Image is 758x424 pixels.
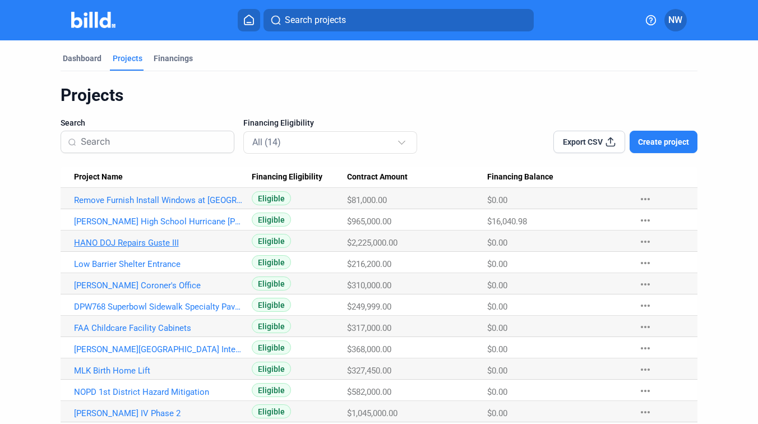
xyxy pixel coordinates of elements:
mat-icon: more_horiz [639,299,652,312]
span: $0.00 [487,280,507,291]
a: [PERSON_NAME] High School Hurricane [PERSON_NAME] Repairs [74,216,243,227]
mat-icon: more_horiz [639,363,652,376]
a: FAA Childcare Facility Cabinets [74,323,243,333]
span: Eligible [252,234,291,248]
span: $0.00 [487,302,507,312]
div: Financings [154,53,193,64]
span: $16,040.98 [487,216,527,227]
span: $0.00 [487,408,507,418]
span: Create project [638,136,689,148]
mat-icon: more_horiz [639,235,652,248]
a: NOPD 1st District Hazard Mitigation [74,387,243,397]
span: Export CSV [563,136,603,148]
span: NW [668,13,682,27]
div: Financing Eligibility [252,172,348,182]
span: Eligible [252,213,291,227]
div: Dashboard [63,53,101,64]
span: $965,000.00 [347,216,391,227]
span: $327,450.00 [347,366,391,376]
a: Low Barrier Shelter Entrance [74,259,243,269]
div: Projects [61,85,698,106]
span: $0.00 [487,195,507,205]
span: $368,000.00 [347,344,391,354]
a: [PERSON_NAME] Coroner's Office [74,280,243,291]
mat-icon: more_horiz [639,342,652,355]
div: Financing Balance [487,172,627,182]
div: Projects [113,53,142,64]
a: Remove Furnish Install Windows at [GEOGRAPHIC_DATA] [74,195,243,205]
span: Eligible [252,319,291,333]
mat-icon: more_horiz [639,320,652,334]
span: Eligible [252,340,291,354]
span: Financing Balance [487,172,553,182]
span: Eligible [252,298,291,312]
span: Financing Eligibility [243,117,314,128]
img: Billd Company Logo [71,12,115,28]
span: Search projects [285,13,346,27]
span: $1,045,000.00 [347,408,398,418]
span: $249,999.00 [347,302,391,312]
span: $317,000.00 [347,323,391,333]
div: Project Name [74,172,252,182]
span: Contract Amount [347,172,408,182]
span: Eligible [252,383,291,397]
span: $0.00 [487,323,507,333]
span: $0.00 [487,259,507,269]
button: Create project [630,131,697,153]
a: HANO DOJ Repairs Guste III [74,238,243,248]
a: DPW768 Superbowl Sidewalk Specialty Pavement Zone 2 [74,302,243,312]
mat-icon: more_horiz [639,214,652,227]
mat-icon: more_horiz [639,256,652,270]
mat-icon: more_horiz [639,405,652,419]
button: Export CSV [553,131,625,153]
span: Eligible [252,255,291,269]
span: $582,000.00 [347,387,391,397]
button: NW [664,9,687,31]
mat-select-trigger: All (14) [252,137,281,148]
input: Search [81,130,227,154]
span: Search [61,117,85,128]
span: $0.00 [487,344,507,354]
mat-icon: more_horiz [639,192,652,206]
span: Financing Eligibility [252,172,322,182]
a: MLK Birth Home Lift [74,366,243,376]
span: $216,200.00 [347,259,391,269]
span: Project Name [74,172,123,182]
span: $0.00 [487,238,507,248]
a: [PERSON_NAME] IV Phase 2 [74,408,243,418]
span: Eligible [252,191,291,205]
span: Eligible [252,362,291,376]
span: $2,225,000.00 [347,238,398,248]
button: Search projects [264,9,534,31]
span: Eligible [252,276,291,291]
span: $0.00 [487,387,507,397]
span: Eligible [252,404,291,418]
a: [PERSON_NAME][GEOGRAPHIC_DATA] Interior Improvements [74,344,243,354]
span: $81,000.00 [347,195,387,205]
mat-icon: more_horiz [639,384,652,398]
div: Contract Amount [347,172,487,182]
mat-icon: more_horiz [639,278,652,291]
span: $310,000.00 [347,280,391,291]
span: $0.00 [487,366,507,376]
